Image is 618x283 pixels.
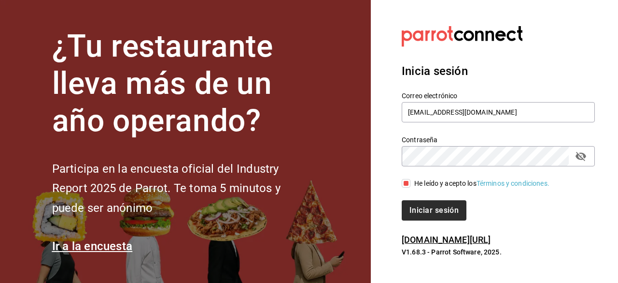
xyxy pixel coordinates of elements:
button: passwordField [573,148,589,164]
button: Iniciar sesión [402,200,466,221]
h3: Inicia sesión [402,62,595,80]
p: V1.68.3 - Parrot Software, 2025. [402,247,595,257]
input: Ingresa tu correo electrónico [402,102,595,122]
a: Términos y condiciones. [477,179,549,187]
div: He leído y acepto los [414,179,549,189]
label: Correo electrónico [402,92,595,99]
h1: ¿Tu restaurante lleva más de un año operando? [52,28,313,139]
a: [DOMAIN_NAME][URL] [402,235,491,245]
h2: Participa en la encuesta oficial del Industry Report 2025 de Parrot. Te toma 5 minutos y puede se... [52,159,313,218]
label: Contraseña [402,136,595,143]
a: Ir a la encuesta [52,239,133,253]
